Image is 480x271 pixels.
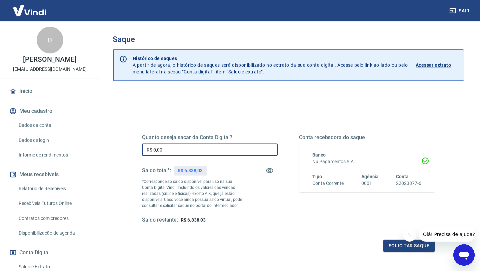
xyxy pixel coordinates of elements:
span: Agência [361,174,379,179]
p: [EMAIL_ADDRESS][DOMAIN_NAME] [13,66,87,73]
h6: 0001 [361,180,379,187]
h5: Quanto deseja sacar da Conta Digital? [142,134,278,141]
button: Meus recebíveis [8,167,92,182]
h5: Conta recebedora do saque [299,134,435,141]
h6: Nu Pagamentos S.A. [312,158,421,165]
p: Acessar extrato [416,62,451,68]
p: A partir de agora, o histórico de saques será disponibilizado no extrato da sua conta digital. Ac... [133,55,408,75]
div: D [37,27,63,53]
span: Tipo [312,174,322,179]
iframe: Mensagem da empresa [419,227,475,242]
button: Meu cadastro [8,104,92,118]
a: Informe de rendimentos [16,148,92,162]
a: Contratos com credores [16,212,92,225]
span: Banco [312,152,326,158]
img: Vindi [8,0,51,21]
span: Olá! Precisa de ajuda? [4,5,56,10]
h6: 22023877-6 [396,180,421,187]
a: Relatório de Recebíveis [16,182,92,196]
a: Acessar extrato [416,55,458,75]
a: Dados da conta [16,118,92,132]
h5: Saldo total*: [142,167,171,174]
h6: Conta Corrente [312,180,344,187]
p: [PERSON_NAME] [23,56,76,63]
p: *Corresponde ao saldo disponível para uso na sua Conta Digital Vindi. Incluindo os valores das ve... [142,179,244,209]
button: Conta Digital [8,245,92,260]
p: R$ 6.838,03 [178,167,202,174]
a: Disponibilização de agenda [16,226,92,240]
h3: Saque [113,35,464,44]
iframe: Fechar mensagem [403,228,416,242]
button: Sair [448,5,472,17]
button: Solicitar saque [383,240,435,252]
p: Histórico de saques [133,55,408,62]
a: Início [8,84,92,98]
span: R$ 6.838,03 [181,217,205,223]
h5: Saldo restante: [142,217,178,224]
span: Conta [396,174,409,179]
iframe: Botão para abrir a janela de mensagens [453,244,475,266]
a: Recebíveis Futuros Online [16,197,92,210]
a: Dados de login [16,133,92,147]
